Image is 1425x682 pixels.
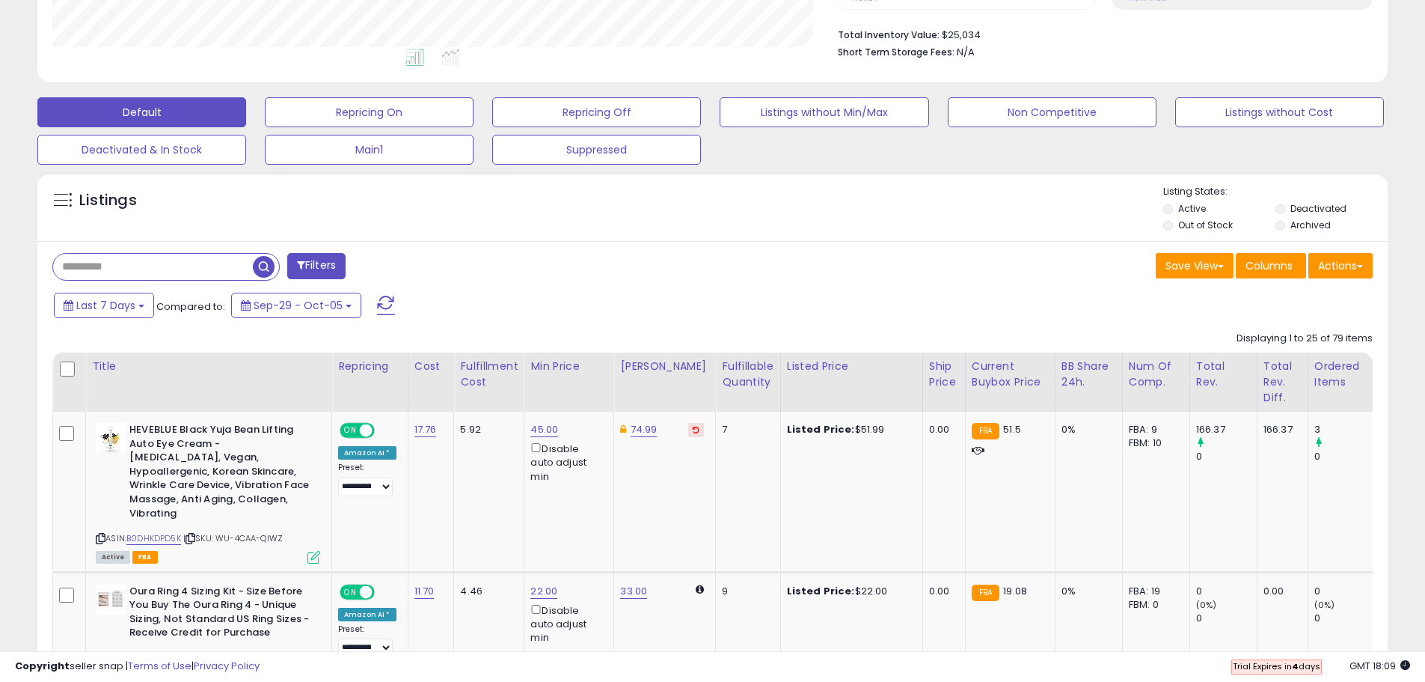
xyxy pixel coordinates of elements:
[1263,359,1302,406] div: Total Rev. Diff.
[129,423,311,524] b: HEVEBLUE Black Yuja Bean Lifting Auto Eye Cream - [MEDICAL_DATA], Vegan, Hypoallergenic, Korean S...
[37,135,246,165] button: Deactivated & In Stock
[787,359,916,374] div: Listed Price
[338,359,402,374] div: Repricing
[1061,359,1116,390] div: BB Share 24h.
[722,585,768,598] div: 9
[1196,585,1257,598] div: 0
[1061,423,1111,436] div: 0%
[126,532,181,545] a: B0DHKDPD5K
[338,463,396,496] div: Preset:
[1314,612,1375,625] div: 0
[1233,660,1320,672] span: Trial Expires in days
[957,45,975,59] span: N/A
[338,608,396,621] div: Amazon AI *
[1308,253,1373,278] button: Actions
[838,25,1361,43] li: $25,034
[96,423,126,453] img: 31unUJHTZXL._SL40_.jpg
[1196,450,1257,463] div: 0
[79,190,137,211] h5: Listings
[1003,422,1021,436] span: 51.5
[128,659,191,673] a: Terms of Use
[620,584,647,599] a: 33.00
[1178,219,1233,231] label: Out of Stock
[787,584,855,598] b: Listed Price:
[156,299,225,314] span: Compared to:
[1236,332,1373,346] div: Displaying 1 to 25 of 79 items
[373,585,396,598] span: OFF
[1290,219,1331,231] label: Archived
[132,551,158,564] span: FBA
[96,423,320,562] div: ASIN:
[1314,450,1375,463] div: 0
[15,660,260,674] div: seller snap | |
[787,423,911,436] div: $51.99
[460,585,512,598] div: 4.46
[76,298,135,313] span: Last 7 Days
[1292,660,1299,672] b: 4
[1175,97,1384,127] button: Listings without Cost
[287,253,346,279] button: Filters
[414,584,435,599] a: 11.70
[265,135,474,165] button: Main1
[838,46,954,58] b: Short Term Storage Fees:
[338,446,396,460] div: Amazon AI *
[15,659,70,673] strong: Copyright
[722,359,773,390] div: Fulfillable Quantity
[1314,423,1375,436] div: 3
[530,584,557,599] a: 22.00
[37,97,246,127] button: Default
[414,422,437,437] a: 17.76
[1245,258,1293,273] span: Columns
[1196,423,1257,436] div: 166.37
[972,585,999,601] small: FBA
[492,135,701,165] button: Suppressed
[787,585,911,598] div: $22.00
[631,422,658,437] a: 74.99
[373,424,396,437] span: OFF
[460,359,518,390] div: Fulfillment Cost
[1236,253,1306,278] button: Columns
[231,293,361,318] button: Sep-29 - Oct-05
[929,423,954,436] div: 0.00
[1129,585,1178,598] div: FBA: 19
[492,97,701,127] button: Repricing Off
[1263,585,1296,598] div: 0.00
[265,97,474,127] button: Repricing On
[530,359,607,374] div: Min Price
[1178,202,1206,215] label: Active
[530,440,602,484] div: Disable auto adjust min
[460,423,512,436] div: 5.92
[787,422,855,436] b: Listed Price:
[530,602,602,645] div: Disable auto adjust min
[341,585,360,598] span: ON
[948,97,1156,127] button: Non Competitive
[1129,598,1178,612] div: FBM: 0
[929,585,954,598] div: 0.00
[1061,585,1111,598] div: 0%
[338,624,396,658] div: Preset:
[972,359,1049,390] div: Current Buybox Price
[1196,599,1217,611] small: (0%)
[1314,585,1375,598] div: 0
[414,359,448,374] div: Cost
[341,424,360,437] span: ON
[254,298,343,313] span: Sep-29 - Oct-05
[1290,202,1346,215] label: Deactivated
[92,359,325,374] div: Title
[1163,185,1388,199] p: Listing States:
[720,97,928,127] button: Listings without Min/Max
[1314,599,1335,611] small: (0%)
[96,585,126,615] img: 31KesvMYMuL._SL40_.jpg
[1263,423,1296,436] div: 166.37
[1156,253,1234,278] button: Save View
[1349,659,1410,673] span: 2025-10-13 18:09 GMT
[620,359,709,374] div: [PERSON_NAME]
[838,28,940,41] b: Total Inventory Value:
[54,293,154,318] button: Last 7 Days
[1129,423,1178,436] div: FBA: 9
[1196,612,1257,625] div: 0
[96,551,130,564] span: All listings currently available for purchase on Amazon
[1314,359,1369,390] div: Ordered Items
[929,359,959,390] div: Ship Price
[722,423,768,436] div: 7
